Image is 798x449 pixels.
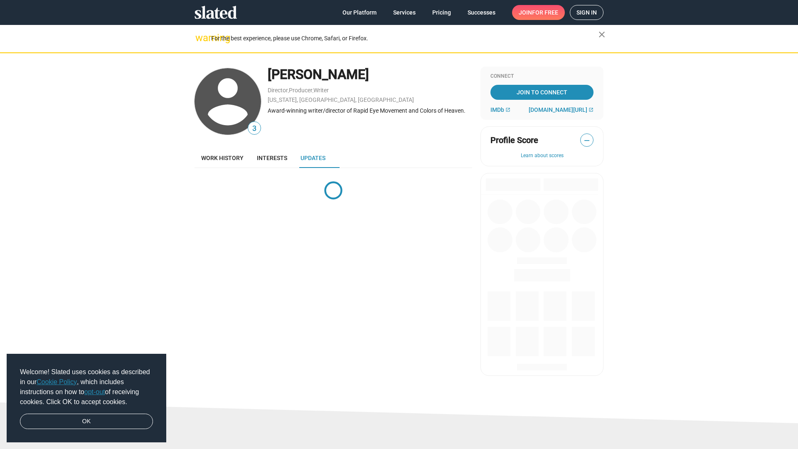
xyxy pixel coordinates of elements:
span: Join To Connect [492,85,592,100]
a: Director [268,87,288,94]
a: Updates [294,148,332,168]
mat-icon: warning [195,33,205,43]
span: Our Platform [342,5,377,20]
a: dismiss cookie message [20,414,153,429]
mat-icon: open_in_new [505,107,510,112]
a: Sign in [570,5,603,20]
a: Cookie Policy [37,378,77,385]
a: [DOMAIN_NAME][URL] [529,106,594,113]
span: Sign in [576,5,597,20]
span: Welcome! Slated uses cookies as described in our , which includes instructions on how to of recei... [20,367,153,407]
a: Joinfor free [512,5,565,20]
a: Services [387,5,422,20]
div: cookieconsent [7,354,166,443]
span: , [288,89,289,93]
a: [US_STATE], [GEOGRAPHIC_DATA], [GEOGRAPHIC_DATA] [268,96,414,103]
span: , [313,89,313,93]
span: Services [393,5,416,20]
span: for free [532,5,558,20]
span: [DOMAIN_NAME][URL] [529,106,587,113]
a: IMDb [490,106,510,113]
div: [PERSON_NAME] [268,66,472,84]
div: Connect [490,73,594,80]
span: Successes [468,5,495,20]
button: Learn about scores [490,153,594,159]
span: IMDb [490,106,504,113]
a: Work history [195,148,250,168]
span: Work history [201,155,244,161]
mat-icon: close [597,30,607,39]
mat-icon: open_in_new [589,107,594,112]
span: Join [519,5,558,20]
span: Interests [257,155,287,161]
a: Interests [250,148,294,168]
a: Pricing [426,5,458,20]
span: Updates [300,155,325,161]
span: 3 [248,123,261,134]
a: Producer [289,87,313,94]
a: Join To Connect [490,85,594,100]
span: Pricing [432,5,451,20]
a: Successes [461,5,502,20]
a: Writer [313,87,329,94]
span: — [581,135,593,146]
a: Our Platform [336,5,383,20]
a: opt-out [84,388,105,395]
div: Award-winning writer/director of Rapid Eye Movement and Colors of Heaven. [268,107,472,115]
span: Profile Score [490,135,538,146]
div: For the best experience, please use Chrome, Safari, or Firefox. [211,33,598,44]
